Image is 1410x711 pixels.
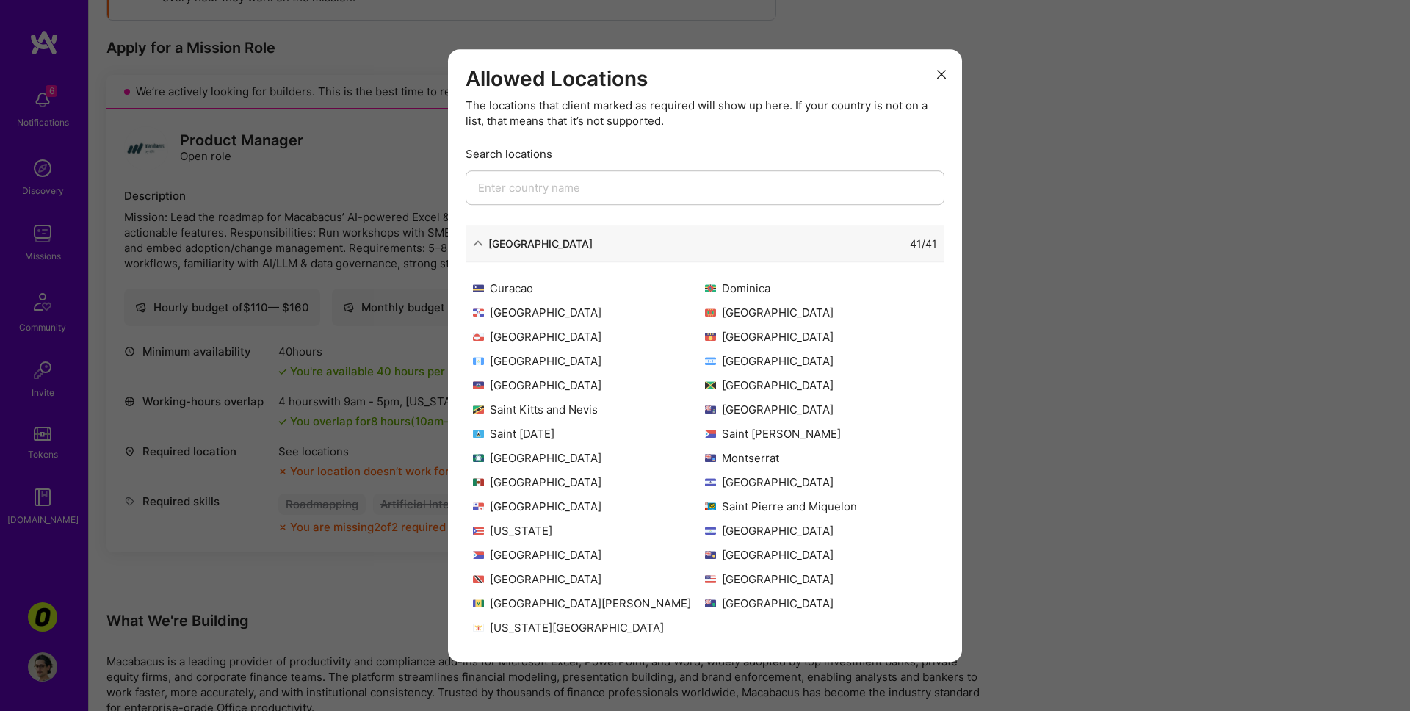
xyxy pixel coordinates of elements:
img: Sint Maarten [473,551,484,559]
img: Saint Pierre and Miquelon [705,502,716,510]
div: [GEOGRAPHIC_DATA] [705,378,937,393]
img: Honduras [705,357,716,365]
div: [GEOGRAPHIC_DATA] [473,378,705,393]
div: Saint Kitts and Nevis [473,402,705,417]
h3: Allowed Locations [466,67,944,92]
div: Saint [PERSON_NAME] [705,426,937,441]
div: [GEOGRAPHIC_DATA] [705,402,937,417]
div: [GEOGRAPHIC_DATA] [473,499,705,514]
div: Saint Pierre and Miquelon [705,499,937,514]
div: Search locations [466,146,944,162]
div: [GEOGRAPHIC_DATA] [705,547,937,563]
img: El Salvador [705,527,716,535]
div: [GEOGRAPHIC_DATA] [705,596,937,611]
div: [GEOGRAPHIC_DATA] [473,353,705,369]
img: United States [705,575,716,583]
img: Dominica [705,284,716,292]
img: Panama [473,502,484,510]
div: [GEOGRAPHIC_DATA] [705,329,937,344]
div: 41 / 41 [910,236,937,251]
div: [GEOGRAPHIC_DATA] [473,329,705,344]
div: [GEOGRAPHIC_DATA] [473,450,705,466]
img: Guatemala [473,357,484,365]
img: Trinidad and Tobago [473,575,484,583]
div: Saint [DATE] [473,426,705,441]
img: Curacao [473,284,484,292]
img: British Virgin Islands [705,599,716,607]
i: icon ArrowDown [473,238,483,248]
div: [GEOGRAPHIC_DATA] [473,571,705,587]
div: [GEOGRAPHIC_DATA] [488,236,593,251]
div: [GEOGRAPHIC_DATA] [705,523,937,538]
div: Dominica [705,281,937,296]
img: Nicaragua [705,478,716,486]
img: U.S. Virgin Islands [473,624,484,632]
div: [GEOGRAPHIC_DATA] [473,547,705,563]
img: Dominican Republic [473,308,484,317]
input: Enter country name [466,170,944,205]
div: [GEOGRAPHIC_DATA] [705,353,937,369]
div: Curacao [473,281,705,296]
img: Mexico [473,478,484,486]
img: Montserrat [705,454,716,462]
div: [US_STATE] [473,523,705,538]
img: Saint Vincent and the Grenadines [473,599,484,607]
img: Cayman Islands [705,405,716,414]
img: Turks and Caicos Islands [705,551,716,559]
div: [US_STATE][GEOGRAPHIC_DATA] [473,620,705,635]
div: The locations that client marked as required will show up here. If your country is not on a list,... [466,98,944,129]
div: Montserrat [705,450,937,466]
img: Saint Kitts and Nevis [473,405,484,414]
img: Haiti [473,381,484,389]
img: Grenada [705,308,716,317]
div: [GEOGRAPHIC_DATA] [473,474,705,490]
div: modal [448,49,962,662]
div: [GEOGRAPHIC_DATA] [705,571,937,587]
img: Guadeloupe [705,333,716,341]
div: [GEOGRAPHIC_DATA][PERSON_NAME] [473,596,705,611]
i: icon Close [937,70,946,79]
img: Martinique [473,454,484,462]
div: [GEOGRAPHIC_DATA] [705,474,937,490]
img: Jamaica [705,381,716,389]
div: [GEOGRAPHIC_DATA] [473,305,705,320]
div: [GEOGRAPHIC_DATA] [705,305,937,320]
img: Puerto Rico [473,527,484,535]
img: Saint Lucia [473,430,484,438]
img: Greenland [473,333,484,341]
img: Saint Martin [705,430,716,438]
